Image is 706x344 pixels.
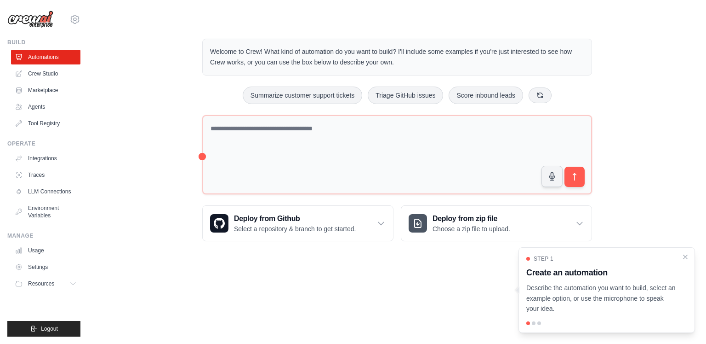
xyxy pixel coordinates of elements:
img: Logo [7,11,53,28]
a: Tool Registry [11,116,80,131]
button: Logout [7,321,80,337]
button: Triage GitHub issues [368,87,443,104]
div: Build [7,39,80,46]
div: Operate [7,140,80,147]
button: Score inbound leads [449,87,523,104]
p: Describe the automation you want to build, select an example option, or use the microphone to spe... [526,283,676,314]
span: Logout [41,325,58,332]
button: Close walkthrough [682,253,689,261]
button: Summarize customer support tickets [243,87,362,104]
a: Crew Studio [11,66,80,81]
h3: Create an automation [526,266,676,279]
h3: Deploy from Github [234,213,356,224]
button: Resources [11,276,80,291]
h3: Deploy from zip file [433,213,510,224]
a: Agents [11,99,80,114]
p: Select a repository & branch to get started. [234,224,356,233]
a: Traces [11,168,80,182]
span: Resources [28,280,54,287]
a: Integrations [11,151,80,166]
a: Environment Variables [11,201,80,223]
a: Automations [11,50,80,64]
p: Choose a zip file to upload. [433,224,510,233]
span: Step 1 [534,255,553,262]
div: Manage [7,232,80,239]
a: Settings [11,260,80,274]
p: Welcome to Crew! What kind of automation do you want to build? I'll include some examples if you'... [210,47,584,68]
a: LLM Connections [11,184,80,199]
a: Marketplace [11,83,80,98]
a: Usage [11,243,80,258]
